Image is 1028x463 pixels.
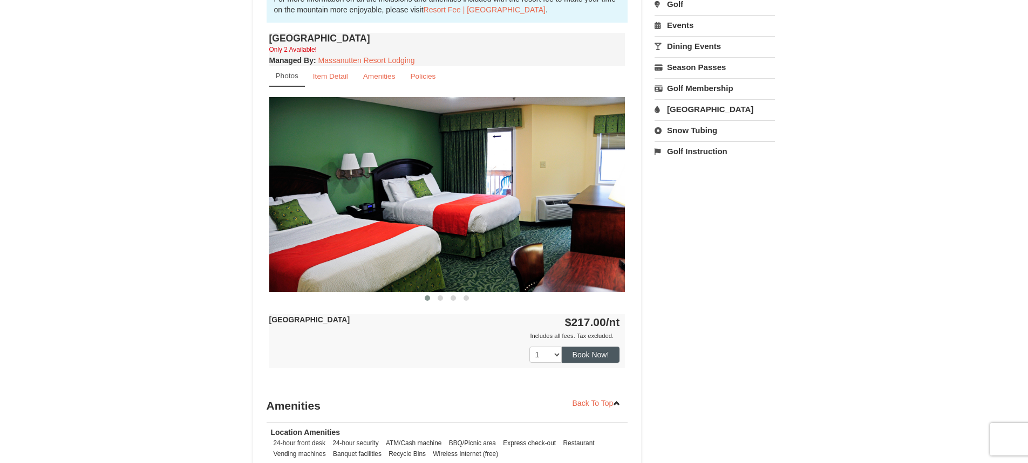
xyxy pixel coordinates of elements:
li: Vending machines [271,448,329,459]
button: Book Now! [562,347,620,363]
small: Item Detail [313,72,348,80]
li: Recycle Bins [386,448,428,459]
a: Photos [269,66,305,87]
strong: $217.00 [565,316,620,328]
a: Season Passes [655,57,775,77]
a: Events [655,15,775,35]
h4: [GEOGRAPHIC_DATA] [269,33,625,44]
li: 24-hour front desk [271,438,329,448]
a: Golf Membership [655,78,775,98]
a: Policies [403,66,442,87]
a: [GEOGRAPHIC_DATA] [655,99,775,119]
img: 18876286-41-233aa5f3.jpg [269,97,625,292]
a: Massanutten Resort Lodging [318,56,415,65]
li: BBQ/Picnic area [446,438,499,448]
strong: : [269,56,316,65]
strong: Location Amenities [271,428,341,437]
li: Wireless Internet (free) [430,448,501,459]
a: Back To Top [566,395,628,411]
div: Includes all fees. Tax excluded. [269,330,620,341]
a: Resort Fee | [GEOGRAPHIC_DATA] [424,5,546,14]
a: Golf Instruction [655,141,775,161]
span: /nt [606,316,620,328]
a: Dining Events [655,36,775,56]
a: Snow Tubing [655,120,775,140]
span: Managed By [269,56,314,65]
strong: [GEOGRAPHIC_DATA] [269,315,350,324]
li: ATM/Cash machine [383,438,445,448]
h3: Amenities [267,395,628,417]
li: 24-hour security [330,438,381,448]
small: Policies [410,72,435,80]
small: Photos [276,72,298,80]
small: Amenities [363,72,396,80]
a: Item Detail [306,66,355,87]
li: Express check-out [500,438,559,448]
a: Amenities [356,66,403,87]
small: Only 2 Available! [269,46,317,53]
li: Banquet facilities [330,448,384,459]
li: Restaurant [560,438,597,448]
